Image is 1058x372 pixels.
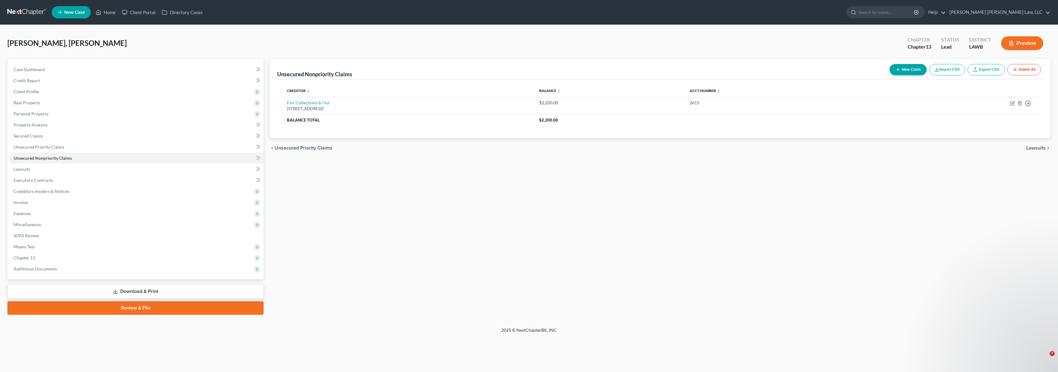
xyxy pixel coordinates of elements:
[14,89,39,94] span: Client Profile
[14,166,30,172] span: Lawsuits
[14,155,72,161] span: Unsecured Nonpriority Claims
[1046,146,1051,150] i: chevron_right
[539,118,558,122] span: $2,200.00
[14,244,35,249] span: Means Test
[926,44,931,50] span: 13
[690,88,720,93] a: Acct Number unfold_more
[7,38,127,47] span: [PERSON_NAME], [PERSON_NAME]
[287,100,330,105] a: Fair Collections & Out
[941,36,959,43] div: Status
[119,7,159,18] a: Client Portal
[1026,146,1051,150] button: Lawsuits chevron_right
[9,130,264,142] a: Secured Claims
[941,43,959,50] div: Lead
[690,100,874,106] div: 2615
[270,146,275,150] i: chevron_left
[539,88,561,93] a: Balance unfold_more
[14,233,39,238] span: SOFA Review
[14,111,49,116] span: Personal Property
[270,146,332,150] button: chevron_left Unsecured Priority Claims
[14,222,41,227] span: Miscellaneous
[9,164,264,175] a: Lawsuits
[717,89,720,93] i: unfold_more
[9,175,264,186] a: Executory Contracts
[7,284,264,299] a: Download & Print
[14,266,57,271] span: Additional Documents
[287,106,529,112] div: [STREET_ADDRESS]
[14,133,43,138] span: Secured Claims
[282,114,534,126] th: Balance Total
[14,78,40,83] span: Credit Report
[539,100,680,106] div: $2,200.00
[1001,36,1043,50] button: Preview
[277,70,352,78] div: Unsecured Nonpriority Claims
[14,178,53,183] span: Executory Contracts
[9,153,264,164] a: Unsecured Nonpriority Claims
[14,67,45,72] span: Case Dashboard
[858,6,915,18] input: Search by name...
[968,64,1005,75] a: Export CSV
[9,230,264,241] a: SOFA Review
[925,7,946,18] a: Help
[1050,351,1055,356] span: 7
[287,88,310,93] a: Creditor unfold_more
[14,189,70,194] span: Codebtors Insiders & Notices
[908,36,931,43] div: Chapter
[9,119,264,130] a: Property Analysis
[159,7,206,18] a: Directory Cases
[1037,351,1052,366] iframe: Intercom live chat
[969,36,991,43] div: District
[1026,146,1046,150] span: Lawsuits
[9,75,264,86] a: Credit Report
[1007,64,1041,75] button: Delete All
[929,64,965,75] button: Import CSV
[64,10,85,15] span: New Case
[354,327,704,338] div: 2025 © NextChapterBK, INC
[7,301,264,315] a: Review & File
[14,200,28,205] span: Income
[275,146,332,150] span: Unsecured Priority Claims
[306,89,310,93] i: unfold_more
[14,100,40,105] span: Real Property
[889,64,927,75] button: New Claim
[946,7,1050,18] a: [PERSON_NAME] [PERSON_NAME] Law, LLC
[908,43,931,50] div: Chapter
[9,142,264,153] a: Unsecured Priority Claims
[14,255,35,260] span: Chapter 13
[93,7,119,18] a: Home
[14,122,48,127] span: Property Analysis
[557,89,561,93] i: unfold_more
[14,144,64,150] span: Unsecured Priority Claims
[969,43,991,50] div: LAWB
[9,64,264,75] a: Case Dashboard
[14,211,31,216] span: Expenses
